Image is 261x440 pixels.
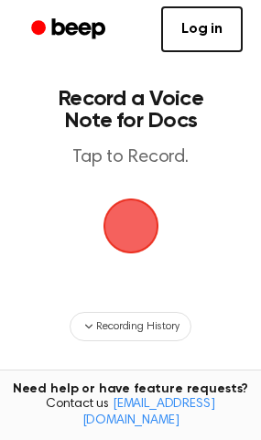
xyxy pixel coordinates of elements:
span: Recording History [96,318,179,335]
a: [EMAIL_ADDRESS][DOMAIN_NAME] [82,398,215,427]
img: Beep Logo [103,199,158,253]
h1: Record a Voice Note for Docs [33,88,228,132]
span: Contact us [11,397,250,429]
button: Recording History [70,312,190,341]
a: Log in [161,6,243,52]
a: Beep [18,12,122,48]
p: Tap to Record. [33,146,228,169]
